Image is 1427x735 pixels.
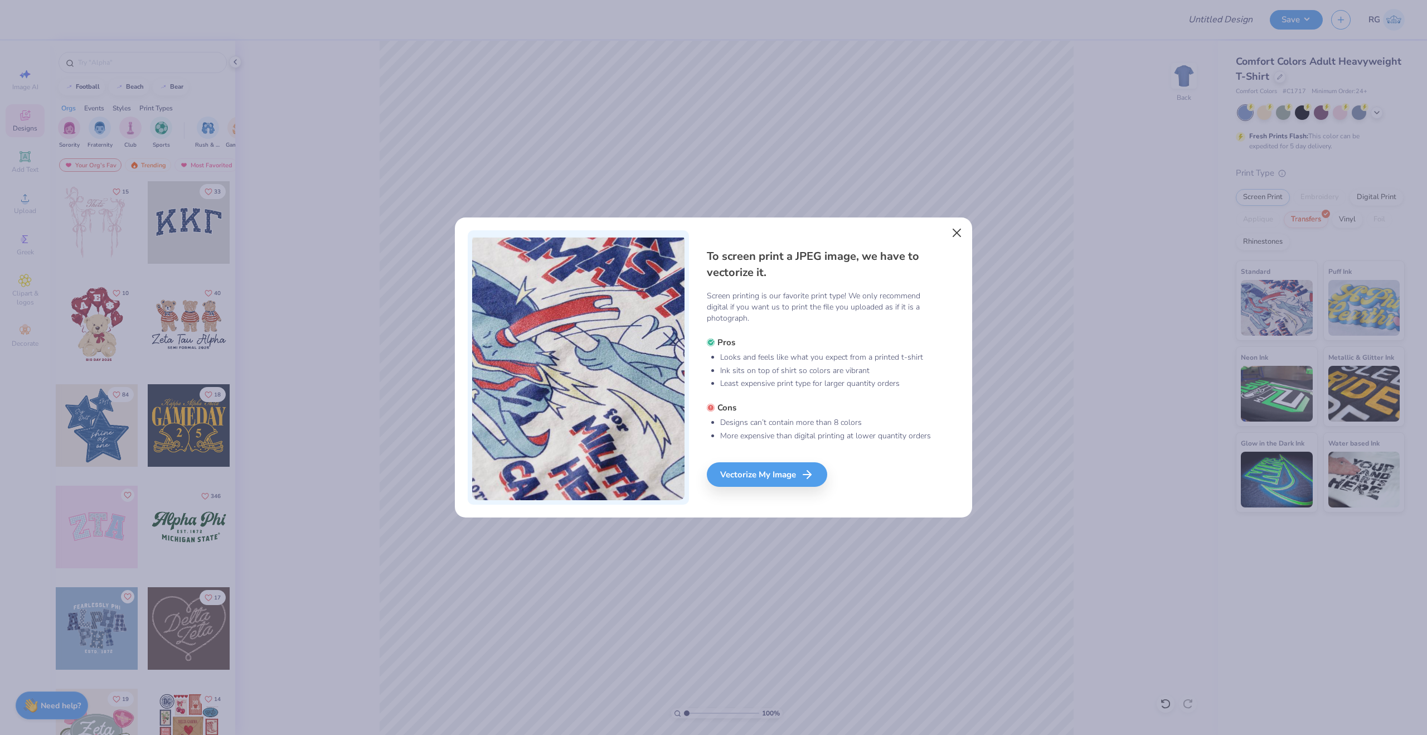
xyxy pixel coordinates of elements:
[707,402,932,413] h5: Cons
[720,352,932,363] li: Looks and feels like what you expect from a printed t-shirt
[707,462,827,487] div: Vectorize My Image
[720,365,932,376] li: Ink sits on top of shirt so colors are vibrant
[707,291,932,324] p: Screen printing is our favorite print type! We only recommend digital if you want us to print the...
[707,248,932,281] h4: To screen print a JPEG image, we have to vectorize it.
[720,431,932,442] li: More expensive than digital printing at lower quantity orders
[720,417,932,428] li: Designs can’t contain more than 8 colors
[947,223,968,244] button: Close
[707,337,932,348] h5: Pros
[720,378,932,389] li: Least expensive print type for larger quantity orders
